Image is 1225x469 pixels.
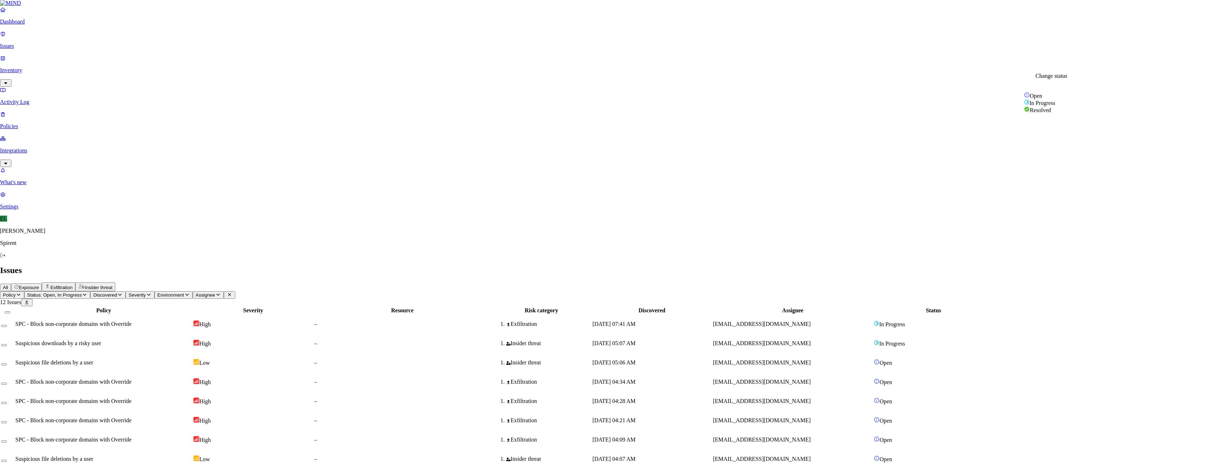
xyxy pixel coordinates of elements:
span: In Progress [1029,100,1055,106]
img: status-open [1024,92,1030,98]
img: status-resolved [1024,106,1030,112]
span: Open [1030,93,1042,99]
span: Resolved [1030,107,1051,113]
div: Change status [1035,73,1067,79]
img: status-in-progress [1024,99,1029,105]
